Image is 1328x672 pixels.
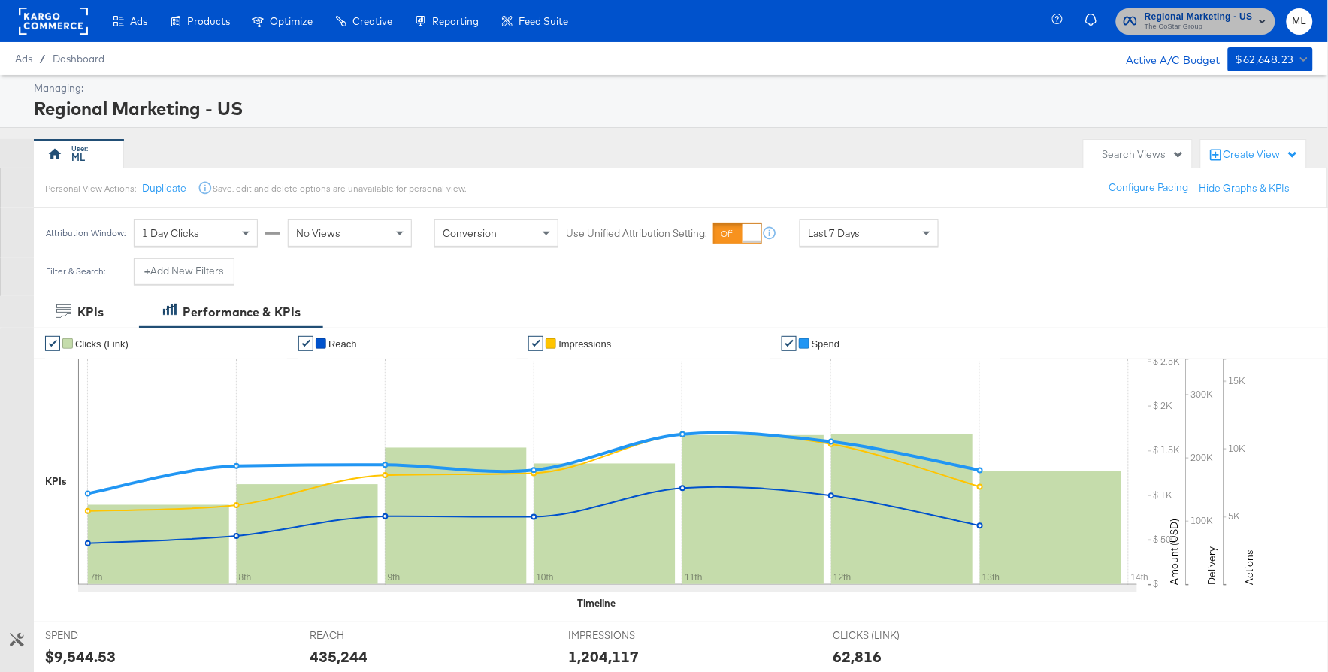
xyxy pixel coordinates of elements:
[1243,549,1257,585] text: Actions
[270,15,313,27] span: Optimize
[1168,519,1181,585] text: Amount (USD)
[1236,50,1294,69] div: $62,648.23
[15,53,32,65] span: Ads
[833,646,882,667] div: 62,816
[45,228,126,238] div: Attribution Window:
[577,596,616,610] div: Timeline
[53,53,104,65] a: Dashboard
[45,646,116,667] div: $9,544.53
[519,15,568,27] span: Feed Suite
[130,15,147,27] span: Ads
[187,15,230,27] span: Products
[72,150,86,165] div: ML
[183,304,301,321] div: Performance & KPIs
[1205,546,1219,585] text: Delivery
[1116,8,1275,35] button: Regional Marketing - USThe CoStar Group
[34,81,1309,95] div: Managing:
[1293,13,1307,30] span: ML
[310,628,422,643] span: REACH
[298,336,313,351] a: ✔
[1103,147,1184,162] div: Search Views
[558,338,611,350] span: Impressions
[782,336,797,351] a: ✔
[213,183,466,195] div: Save, edit and delete options are unavailable for personal view.
[833,628,946,643] span: CLICKS (LINK)
[45,474,67,489] div: KPIs
[45,628,158,643] span: SPEND
[443,226,497,240] span: Conversion
[134,258,234,285] button: +Add New Filters
[808,226,861,240] span: Last 7 Days
[812,338,840,350] span: Spend
[45,336,60,351] a: ✔
[1145,21,1253,33] span: The CoStar Group
[1110,47,1221,70] div: Active A/C Budget
[1228,47,1313,71] button: $62,648.23
[1099,174,1199,201] button: Configure Pacing
[45,183,136,195] div: Personal View Actions:
[352,15,392,27] span: Creative
[296,226,340,240] span: No Views
[32,53,53,65] span: /
[1145,9,1253,25] span: Regional Marketing - US
[432,15,479,27] span: Reporting
[569,646,640,667] div: 1,204,117
[310,646,368,667] div: 435,244
[1199,181,1290,195] button: Hide Graphs & KPIs
[144,264,150,278] strong: +
[569,628,682,643] span: IMPRESSIONS
[142,181,186,195] button: Duplicate
[566,226,707,241] label: Use Unified Attribution Setting:
[142,226,199,240] span: 1 Day Clicks
[528,336,543,351] a: ✔
[1287,8,1313,35] button: ML
[45,266,106,277] div: Filter & Search:
[75,338,129,350] span: Clicks (Link)
[34,95,1309,121] div: Regional Marketing - US
[328,338,357,350] span: Reach
[1224,147,1299,162] div: Create View
[77,304,104,321] div: KPIs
